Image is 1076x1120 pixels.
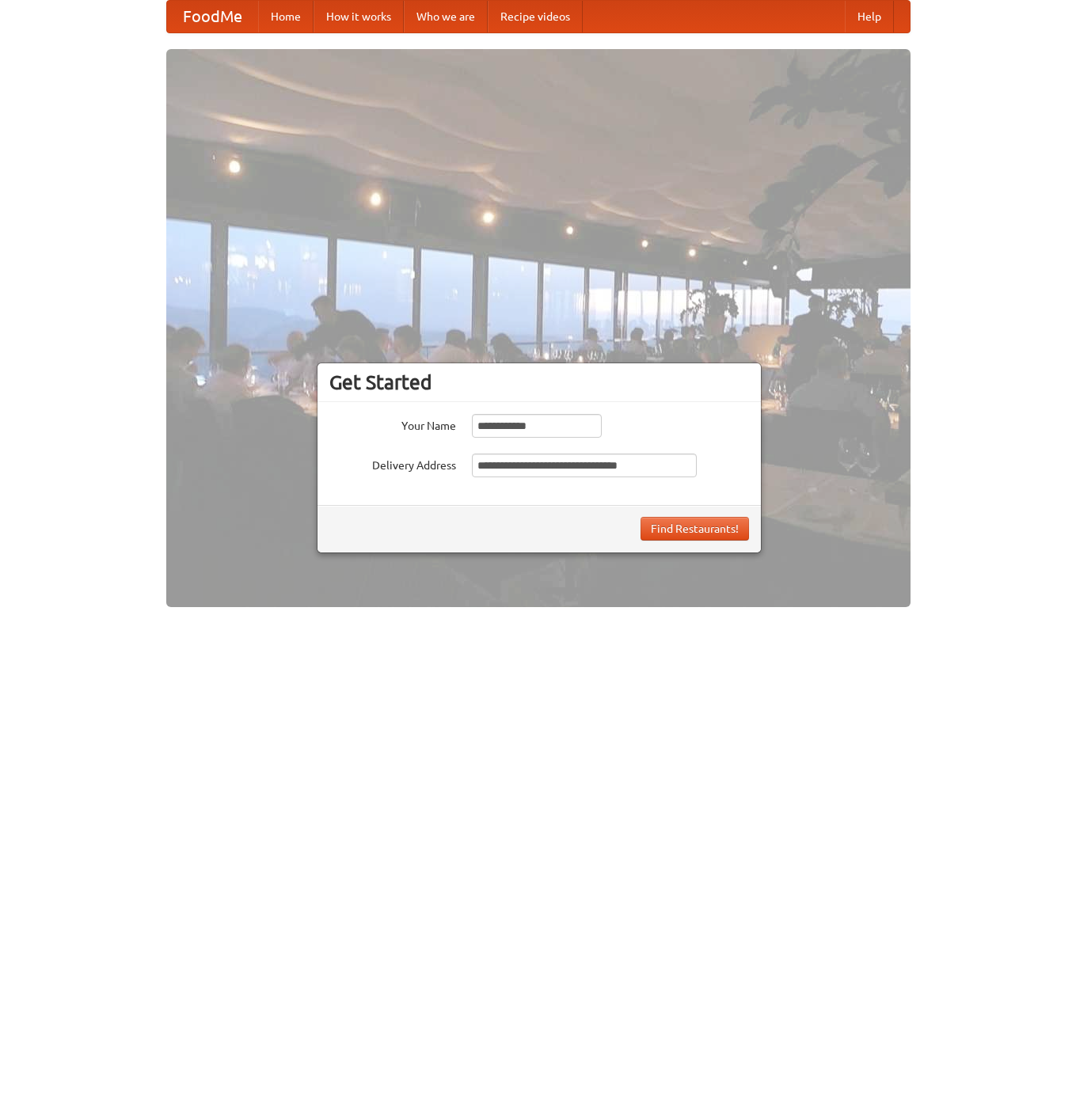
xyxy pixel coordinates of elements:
label: Delivery Address [329,454,456,473]
button: Find Restaurants! [641,517,749,541]
a: Help [845,1,894,32]
a: FoodMe [167,1,258,32]
a: Recipe videos [488,1,583,32]
a: Who we are [404,1,488,32]
a: How it works [314,1,404,32]
a: Home [258,1,314,32]
label: Your Name [329,414,456,434]
h3: Get Started [329,370,749,394]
